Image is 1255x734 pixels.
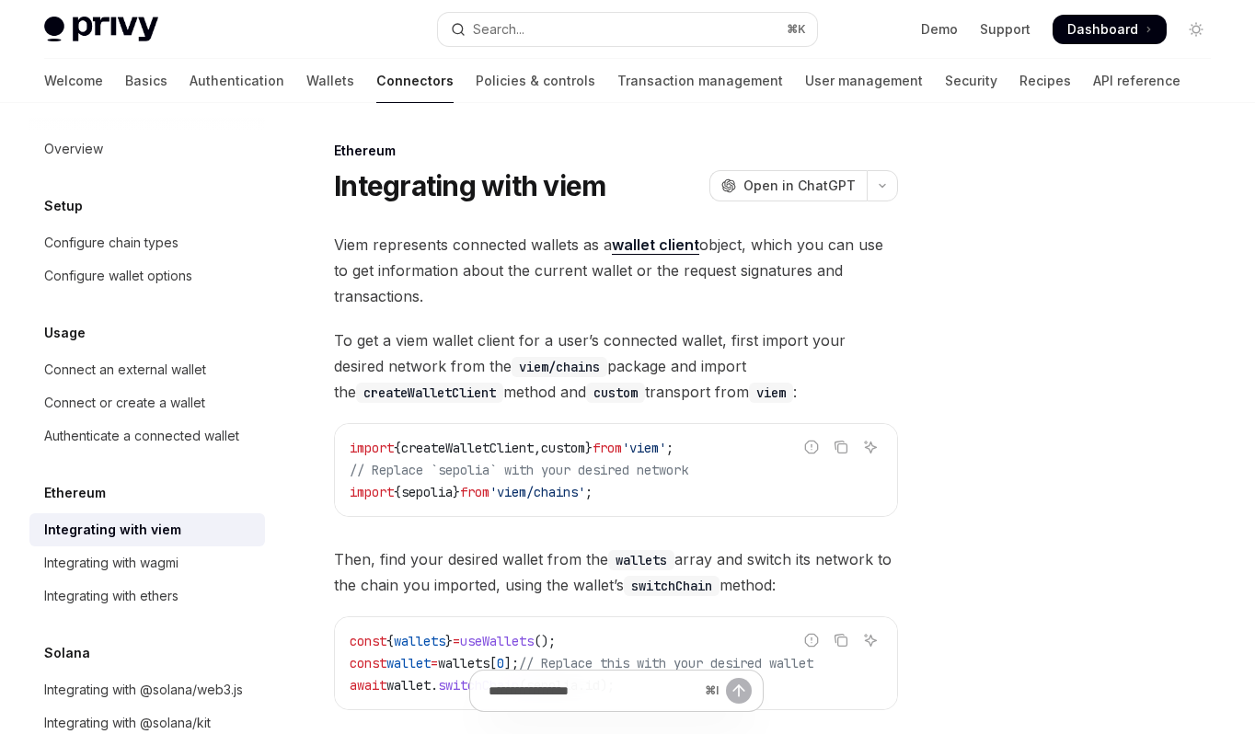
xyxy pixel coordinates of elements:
[1181,15,1211,44] button: Toggle dark mode
[586,383,645,403] code: custom
[29,353,265,386] a: Connect an external wallet
[334,232,898,309] span: Viem represents connected wallets as a object, which you can use to get information about the cur...
[44,679,243,701] div: Integrating with @solana/web3.js
[585,440,593,456] span: }
[460,633,534,649] span: useWallets
[512,357,607,377] code: viem/chains
[489,655,497,671] span: [
[497,655,504,671] span: 0
[350,440,394,456] span: import
[829,435,853,459] button: Copy the contents from the code block
[350,462,688,478] span: // Replace `sepolia` with your desired network
[306,59,354,103] a: Wallets
[593,440,622,456] span: from
[401,484,453,500] span: sepolia
[394,633,445,649] span: wallets
[858,435,882,459] button: Ask AI
[608,550,674,570] code: wallets
[44,232,178,254] div: Configure chain types
[1053,15,1167,44] a: Dashboard
[460,484,489,500] span: from
[534,440,541,456] span: ,
[386,655,431,671] span: wallet
[666,440,674,456] span: ;
[624,576,720,596] code: switchChain
[350,484,394,500] span: import
[519,655,813,671] span: // Replace this with your desired wallet
[334,142,898,160] div: Ethereum
[394,440,401,456] span: {
[44,519,181,541] div: Integrating with viem
[921,20,958,39] a: Demo
[44,59,103,103] a: Welcome
[44,482,106,504] h5: Ethereum
[190,59,284,103] a: Authentication
[29,226,265,259] a: Configure chain types
[44,392,205,414] div: Connect or create a wallet
[44,265,192,287] div: Configure wallet options
[29,513,265,546] a: Integrating with viem
[44,425,239,447] div: Authenticate a connected wallet
[125,59,167,103] a: Basics
[541,440,585,456] span: custom
[44,17,158,42] img: light logo
[504,655,519,671] span: ];
[29,579,265,613] a: Integrating with ethers
[473,18,524,40] div: Search...
[350,655,386,671] span: const
[44,138,103,160] div: Overview
[453,633,460,649] span: =
[394,484,401,500] span: {
[743,177,856,195] span: Open in ChatGPT
[386,633,394,649] span: {
[29,673,265,706] a: Integrating with @solana/web3.js
[44,195,83,217] h5: Setup
[709,170,867,201] button: Open in ChatGPT
[438,13,817,46] button: Open search
[787,22,806,37] span: ⌘ K
[29,132,265,166] a: Overview
[980,20,1030,39] a: Support
[334,546,898,598] span: Then, find your desired wallet from the array and switch its network to the chain you imported, u...
[489,484,585,500] span: 'viem/chains'
[44,642,90,664] h5: Solana
[29,259,265,292] a: Configure wallet options
[44,552,178,574] div: Integrating with wagmi
[945,59,997,103] a: Security
[350,633,386,649] span: const
[453,484,460,500] span: }
[1019,59,1071,103] a: Recipes
[44,322,86,344] h5: Usage
[29,419,265,453] a: Authenticate a connected wallet
[44,585,178,607] div: Integrating with ethers
[44,712,211,734] div: Integrating with @solana/kit
[445,633,453,649] span: }
[29,386,265,419] a: Connect or create a wallet
[476,59,595,103] a: Policies & controls
[585,484,593,500] span: ;
[612,235,699,254] strong: wallet client
[800,628,823,652] button: Report incorrect code
[489,671,697,711] input: Ask a question...
[334,327,898,405] span: To get a viem wallet client for a user’s connected wallet, first import your desired network from...
[617,59,783,103] a: Transaction management
[726,678,752,704] button: Send message
[829,628,853,652] button: Copy the contents from the code block
[29,546,265,579] a: Integrating with wagmi
[749,383,793,403] code: viem
[858,628,882,652] button: Ask AI
[800,435,823,459] button: Report incorrect code
[401,440,534,456] span: createWalletClient
[356,383,503,403] code: createWalletClient
[438,655,489,671] span: wallets
[534,633,556,649] span: ();
[805,59,923,103] a: User management
[1067,20,1138,39] span: Dashboard
[612,235,699,255] a: wallet client
[431,655,438,671] span: =
[1093,59,1180,103] a: API reference
[622,440,666,456] span: 'viem'
[44,359,206,381] div: Connect an external wallet
[334,169,605,202] h1: Integrating with viem
[376,59,454,103] a: Connectors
